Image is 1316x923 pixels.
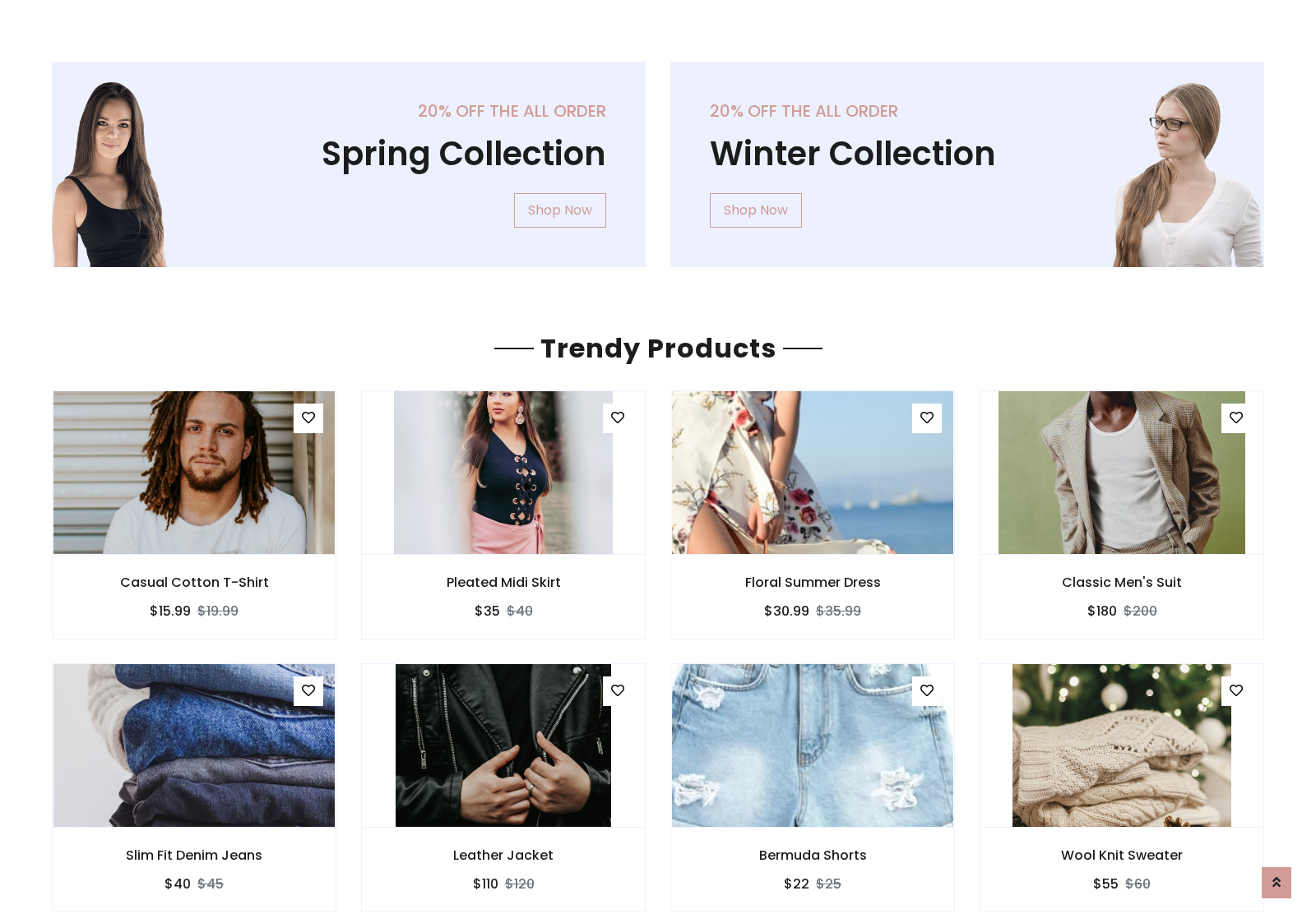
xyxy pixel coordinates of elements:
h6: $55 [1093,876,1119,892]
h5: 20% off the all order [710,101,1225,121]
del: $35.99 [816,602,861,621]
del: $45 [197,875,224,893]
h6: Floral Summer Dress [671,575,954,590]
h6: $15.99 [150,603,191,619]
h5: 20% off the all order [91,101,606,121]
h6: Leather Jacket [362,847,645,863]
h6: Slim Fit Denim Jeans [53,847,336,863]
del: $19.99 [197,602,239,621]
h1: Spring Collection [91,134,606,173]
h6: Classic Men's Suit [980,575,1263,590]
h6: Casual Cotton T-Shirt [53,575,336,590]
h6: $40 [164,876,191,892]
h1: Winter Collection [710,134,1225,173]
a: Shop Now [710,193,802,228]
h6: $22 [784,876,809,892]
h6: $30.99 [764,603,809,619]
h6: $35 [475,603,500,619]
h6: Wool Knit Sweater [980,847,1263,863]
del: $60 [1125,875,1151,893]
h6: $180 [1087,603,1117,619]
h6: Pleated Midi Skirt [362,575,645,590]
span: Trendy Products [534,330,783,367]
h6: Bermuda Shorts [671,847,954,863]
del: $200 [1124,602,1157,621]
h6: $110 [473,876,498,892]
a: Shop Now [514,193,606,228]
del: $40 [507,602,533,621]
del: $120 [505,875,535,893]
del: $25 [816,875,841,893]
